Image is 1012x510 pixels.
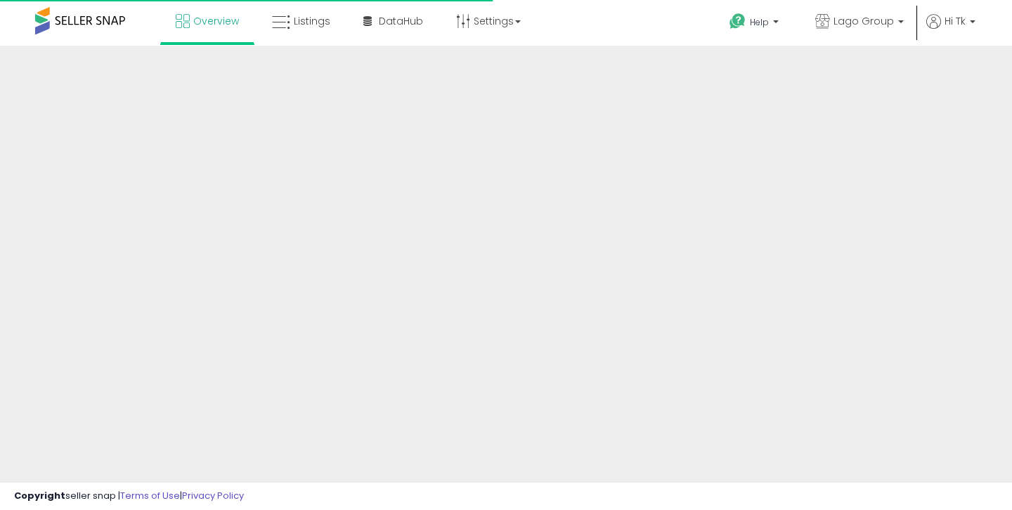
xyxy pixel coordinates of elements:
[945,14,966,28] span: Hi Tk
[182,489,244,502] a: Privacy Policy
[294,14,330,28] span: Listings
[379,14,423,28] span: DataHub
[193,14,239,28] span: Overview
[750,16,769,28] span: Help
[833,14,894,28] span: Lago Group
[14,489,65,502] strong: Copyright
[14,490,244,503] div: seller snap | |
[718,2,793,46] a: Help
[926,14,975,46] a: Hi Tk
[120,489,180,502] a: Terms of Use
[729,13,746,30] i: Get Help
